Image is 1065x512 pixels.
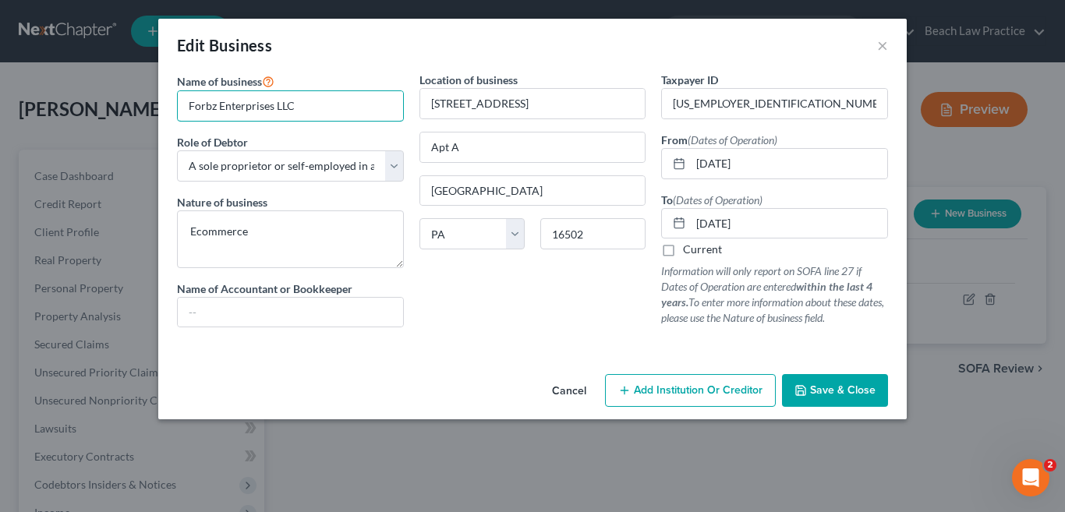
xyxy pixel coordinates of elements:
[661,132,777,148] label: From
[209,36,272,55] span: Business
[661,263,888,326] p: Information will only report on SOFA line 27 if Dates of Operation are entered To enter more info...
[420,132,646,162] input: Apt, Suite, etc...
[178,91,403,121] input: Enter name...
[178,298,403,327] input: --
[177,136,248,149] span: Role of Debtor
[683,242,722,257] label: Current
[688,133,777,147] span: (Dates of Operation)
[662,89,887,118] input: #
[691,149,887,178] input: MM/DD/YYYY
[1044,459,1056,471] span: 2
[877,36,888,55] button: ×
[177,194,267,210] label: Nature of business
[782,374,888,407] button: Save & Close
[605,374,776,407] button: Add Institution Or Creditor
[419,72,518,88] label: Location of business
[661,72,718,88] label: Taxpayer ID
[420,176,646,206] input: Enter city...
[177,281,352,297] label: Name of Accountant or Bookkeeper
[540,376,599,407] button: Cancel
[177,36,206,55] span: Edit
[634,383,762,397] span: Add Institution Or Creditor
[1012,459,1049,496] iframe: Intercom live chat
[661,192,762,208] label: To
[673,193,762,207] span: (Dates of Operation)
[540,218,646,249] input: Enter zip...
[177,75,262,88] span: Name of business
[420,89,646,118] input: Enter address...
[691,209,887,238] input: MM/DD/YYYY
[810,383,876,397] span: Save & Close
